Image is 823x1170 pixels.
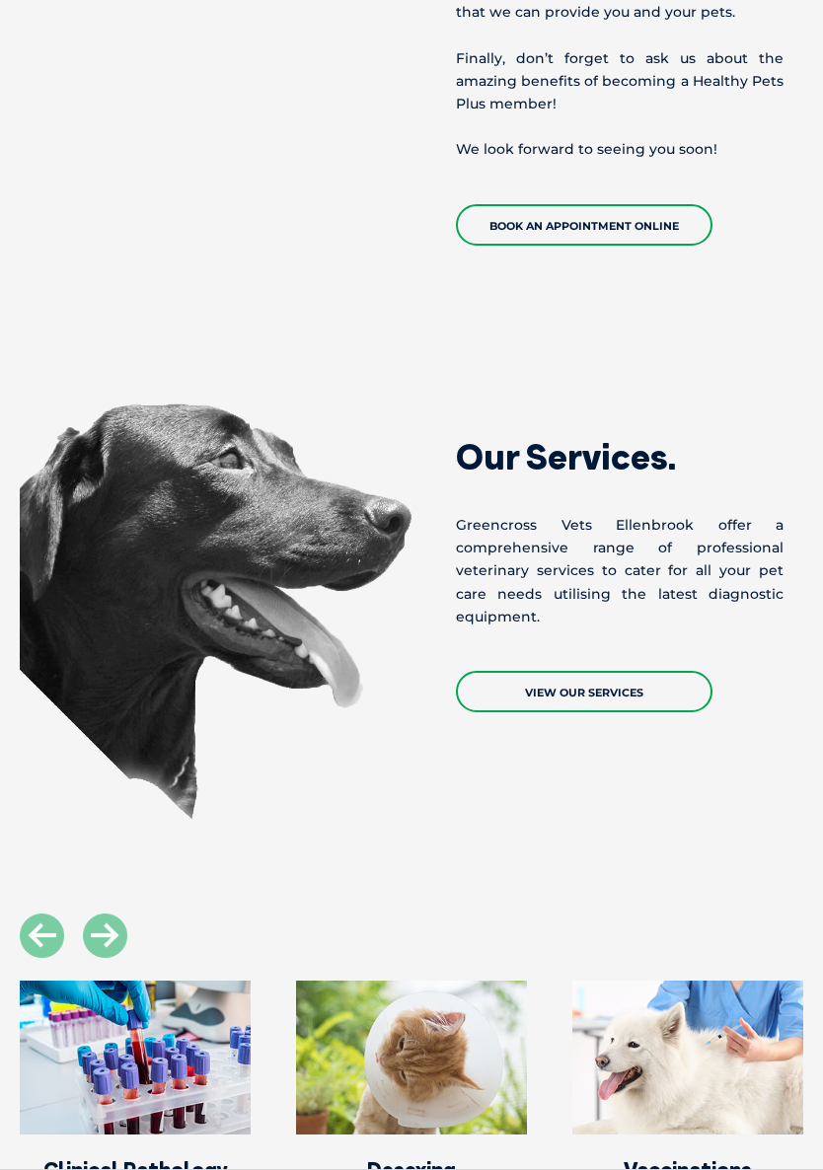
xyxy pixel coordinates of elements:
h2: Our Services. [456,440,784,475]
p: We look forward to seeing you soon! [456,139,784,162]
p: Finally, don’t forget to ask us about the amazing benefits of becoming a Healthy Pets Plus member! [456,48,784,117]
a: Book an Appointment Online [456,205,712,247]
button: Search [785,90,804,110]
a: View Our Services [456,672,712,713]
p: Greencross Vets Ellenbrook offer a comprehensive range of professional veterinary services to cat... [456,515,784,629]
